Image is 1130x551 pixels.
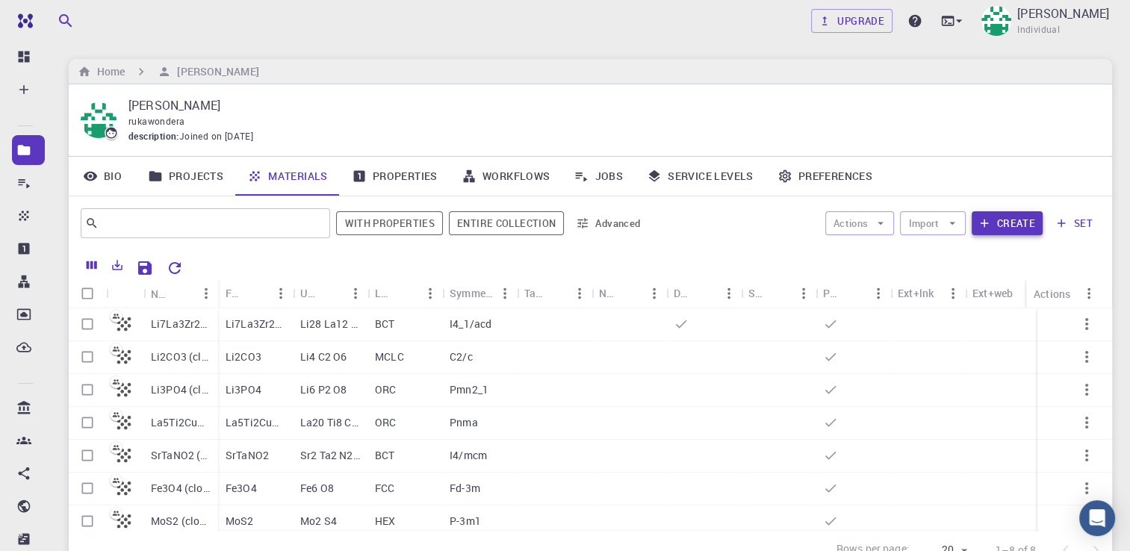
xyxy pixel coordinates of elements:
div: Open Intercom Messenger [1079,500,1115,536]
div: Symmetry [442,278,517,308]
p: Fe6 O8 [300,481,334,496]
p: Sr2 Ta2 N2 O4 [300,448,360,463]
button: Menu [717,281,741,305]
button: Menu [866,281,890,305]
button: Advanced [570,211,648,235]
a: Properties [340,157,450,196]
div: Ext+web [972,278,1013,308]
button: Create [972,211,1043,235]
p: I4_1/acd [450,317,491,331]
div: Name [151,279,170,308]
div: Actions [1026,279,1101,308]
a: Bio [69,157,136,196]
p: Mo2 S4 [300,514,337,529]
p: I4/mcm [450,448,487,463]
button: Export [105,253,130,277]
div: Default [666,278,741,308]
span: Joined on [DATE] [179,129,253,144]
button: Reset Explorer Settings [160,253,190,283]
p: La5Ti2CuS5O7 (clone) [151,415,211,430]
p: ORC [375,415,396,430]
div: Symmetry [450,278,493,308]
div: Default [674,278,693,308]
button: Sort [842,281,866,305]
p: [PERSON_NAME] [128,96,1088,114]
a: Preferences [766,157,884,196]
p: [PERSON_NAME] [1017,4,1109,22]
span: Support [30,10,84,24]
div: Lattice [375,278,394,308]
div: Tags [517,278,592,308]
div: Ext+lnk [890,278,965,308]
p: HEX [375,514,395,529]
span: Individual [1017,22,1060,37]
div: Ext+web [965,278,1040,308]
p: SrTaNO2 (clone) [151,448,211,463]
button: Sort [394,281,418,305]
button: Menu [642,281,666,305]
p: Li3PO4 (clone) [151,382,211,397]
div: Formula [218,278,293,308]
span: rukawondera [128,115,184,127]
button: Menu [1077,281,1101,305]
a: Upgrade [811,9,892,33]
button: Sort [618,281,642,305]
p: Li7La3Zr2O12 [226,317,285,331]
button: Columns [79,253,105,277]
span: Show only materials with calculated properties [336,211,443,235]
div: Non-periodic [592,278,666,308]
div: Tags [524,278,544,308]
p: MoS2 [226,514,254,529]
p: Pmn2_1 [450,382,488,397]
div: Shared [741,278,816,308]
img: logo [12,13,33,28]
a: Workflows [450,157,562,196]
button: set [1049,211,1100,235]
p: MCLC [375,349,404,364]
p: MoS2 (clone) [151,514,211,529]
p: Li7La3Zr2O12 (clone) [151,317,211,331]
p: Li2CO3 [226,349,261,364]
p: ORC [375,382,396,397]
p: P-3m1 [450,514,481,529]
a: Service Levels [635,157,766,196]
button: Menu [344,281,367,305]
img: Rufaro Brenda Kawondera [981,6,1011,36]
button: Menu [194,281,218,305]
div: Formula [226,278,245,308]
button: Sort [544,281,568,305]
button: Save Explorer Settings [130,253,160,283]
button: Menu [568,281,592,305]
button: Import [900,211,965,235]
p: BCT [375,317,394,331]
button: Menu [493,281,517,305]
h6: Home [91,63,125,80]
div: Actions [1034,279,1070,308]
div: Icon [106,279,143,308]
p: Li3PO4 [226,382,261,397]
p: Li4 C2 O6 [300,349,347,364]
div: Public [823,278,842,308]
p: FCC [375,481,394,496]
nav: breadcrumb [75,63,262,80]
p: Pnma [450,415,478,430]
p: Li28 La12 Zr8 O48 [300,317,360,331]
p: BCT [375,448,394,463]
p: Li2CO3 (clone) [151,349,211,364]
a: Projects [136,157,235,196]
div: Lattice [367,278,442,308]
button: Menu [269,281,293,305]
button: With properties [336,211,443,235]
button: Entire collection [449,211,564,235]
p: C2/c [450,349,473,364]
div: Unit Cell Formula [300,278,320,308]
div: Unit Cell Formula [293,278,367,308]
p: Fd-3m [450,481,480,496]
div: Public [816,278,890,308]
h6: [PERSON_NAME] [171,63,258,80]
div: Shared [748,278,768,308]
div: Ext+lnk [898,278,934,308]
div: Non-periodic [599,278,618,308]
button: Menu [792,281,816,305]
button: Menu [941,281,965,305]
